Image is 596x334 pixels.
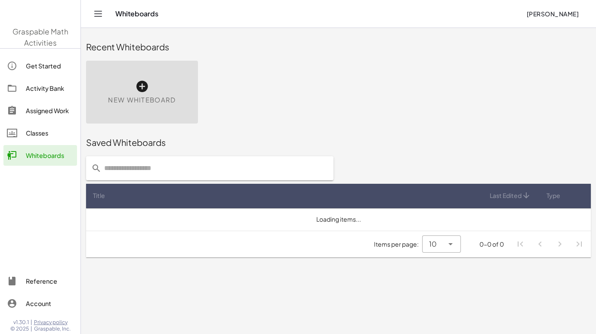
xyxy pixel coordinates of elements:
td: Loading items... [86,208,591,231]
div: Account [26,298,74,309]
div: Whiteboards [26,150,74,161]
span: Graspable Math Activities [12,27,68,47]
span: [PERSON_NAME] [526,10,579,18]
div: Activity Bank [26,83,74,93]
span: Last Edited [490,191,522,200]
div: Saved Whiteboards [86,136,591,148]
span: | [31,319,32,326]
span: | [31,325,32,332]
a: Whiteboards [3,145,77,166]
a: Get Started [3,56,77,76]
nav: Pagination Navigation [511,235,589,254]
a: Assigned Work [3,100,77,121]
span: Graspable, Inc. [34,325,71,332]
div: Classes [26,128,74,138]
a: Activity Bank [3,78,77,99]
button: Toggle navigation [91,7,105,21]
div: Reference [26,276,74,286]
div: Get Started [26,61,74,71]
div: Recent Whiteboards [86,41,591,53]
span: Type [547,191,560,200]
a: Privacy policy [34,319,71,326]
span: Title [93,191,105,200]
a: Account [3,293,77,314]
i: prepended action [91,163,102,173]
div: 0-0 of 0 [479,240,504,249]
span: 10 [429,239,437,249]
div: Assigned Work [26,105,74,116]
span: New Whiteboard [108,95,176,105]
span: Items per page: [374,240,422,249]
a: Reference [3,271,77,291]
span: v1.30.1 [13,319,29,326]
button: [PERSON_NAME] [519,6,586,22]
span: © 2025 [10,325,29,332]
a: Classes [3,123,77,143]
